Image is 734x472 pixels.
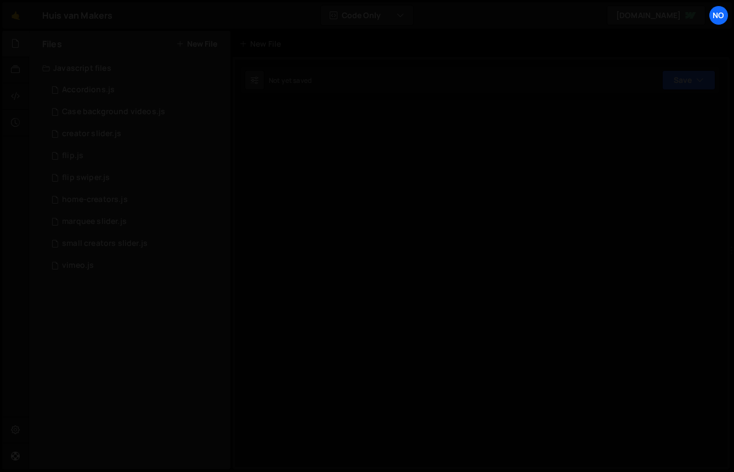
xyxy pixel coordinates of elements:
[2,2,29,29] a: 🤙
[42,123,230,145] div: 12888/31623.js
[321,5,413,25] button: Code Only
[29,57,230,79] div: Javascript files
[62,107,165,117] div: Case background videos.js
[62,129,121,139] div: creator slider.js
[607,5,705,25] a: [DOMAIN_NAME]
[42,211,230,233] div: 12888/39782.js
[62,173,110,183] div: flip swiper.js
[62,217,127,227] div: marquee slider.js
[62,85,115,95] div: Accordions.js
[42,38,62,50] h2: Files
[42,189,230,211] div: 12888/32546.js
[709,5,729,25] a: No
[42,9,112,22] div: Huis van Makers
[42,233,230,255] div: 12888/31629.js
[42,255,230,277] div: 12888/31622.js
[62,261,94,271] div: vimeo.js
[42,145,230,167] div: 12888/45472.js
[62,151,83,161] div: flip.js
[42,101,230,123] div: 12888/45310.js
[662,70,715,90] button: Save
[269,76,312,85] div: Not yet saved
[62,195,128,205] div: home-creators.js
[42,79,230,101] div: 12888/31641.js
[239,38,285,49] div: New File
[176,40,217,48] button: New File
[62,239,148,249] div: small creators slider.js
[42,167,230,189] div: 12888/45825.js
